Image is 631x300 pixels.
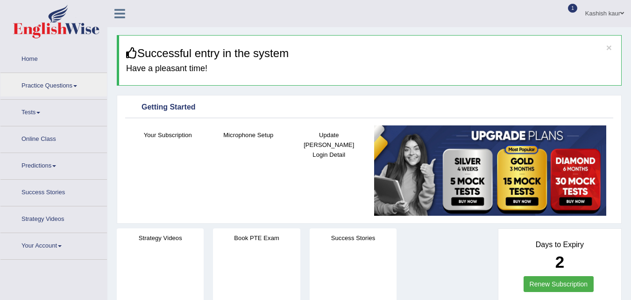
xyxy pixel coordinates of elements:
[0,126,107,150] a: Online Class
[126,47,614,59] h3: Successful entry in the system
[310,233,397,243] h4: Success Stories
[374,125,607,216] img: small5.jpg
[0,180,107,203] a: Success Stories
[606,43,612,52] button: ×
[0,73,107,96] a: Practice Questions
[0,46,107,70] a: Home
[126,64,614,73] h4: Have a pleasant time!
[293,130,365,160] h4: Update [PERSON_NAME] Login Detail
[0,100,107,123] a: Tests
[132,130,204,140] h4: Your Subscription
[213,233,300,243] h4: Book PTE Exam
[128,101,611,115] div: Getting Started
[509,241,611,249] h4: Days to Expiry
[117,233,204,243] h4: Strategy Videos
[0,206,107,230] a: Strategy Videos
[0,153,107,176] a: Predictions
[0,233,107,256] a: Your Account
[555,253,564,271] b: 2
[568,4,577,13] span: 1
[524,276,594,292] a: Renew Subscription
[213,130,284,140] h4: Microphone Setup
